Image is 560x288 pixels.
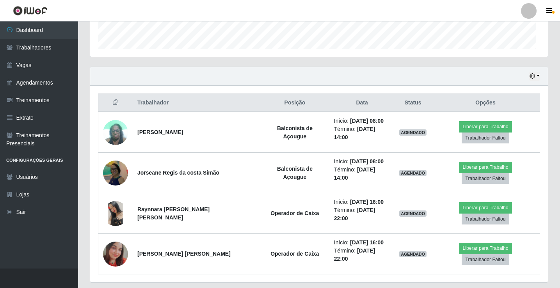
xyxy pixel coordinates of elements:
span: AGENDADO [399,251,427,257]
img: 1704231584676.jpeg [103,116,128,149]
img: 1749572349295.jpeg [103,242,128,267]
button: Liberar para Trabalho [459,243,512,254]
li: Início: [334,157,390,166]
th: Posição [260,94,329,112]
strong: Balconista de Açougue [277,125,313,140]
time: [DATE] 08:00 [350,158,384,164]
th: Trabalhador [133,94,260,112]
strong: Operador de Caixa [270,251,319,257]
li: Início: [334,198,390,206]
time: [DATE] 16:00 [350,199,384,205]
strong: Operador de Caixa [270,210,319,216]
li: Término: [334,166,390,182]
li: Término: [334,125,390,141]
li: Término: [334,247,390,263]
button: Trabalhador Faltou [462,214,509,224]
button: Liberar para Trabalho [459,202,512,213]
span: AGENDADO [399,170,427,176]
strong: Jorseane Regis da costa Simão [137,170,219,176]
button: Trabalhador Faltou [462,254,509,265]
img: 1681351317309.jpeg [103,159,128,186]
span: AGENDADO [399,210,427,217]
li: Início: [334,239,390,247]
button: Liberar para Trabalho [459,162,512,173]
img: 1730588148505.jpeg [103,201,128,226]
time: [DATE] 08:00 [350,118,384,124]
th: Data [329,94,395,112]
span: AGENDADO [399,129,427,136]
button: Liberar para Trabalho [459,121,512,132]
button: Trabalhador Faltou [462,133,509,143]
button: Trabalhador Faltou [462,173,509,184]
strong: [PERSON_NAME] [PERSON_NAME] [137,251,231,257]
time: [DATE] 16:00 [350,239,384,246]
li: Término: [334,206,390,223]
th: Status [395,94,431,112]
li: Início: [334,117,390,125]
strong: Balconista de Açougue [277,166,313,180]
strong: [PERSON_NAME] [137,129,183,135]
th: Opções [431,94,540,112]
img: CoreUI Logo [13,6,48,16]
strong: Raynnara [PERSON_NAME] [PERSON_NAME] [137,206,210,221]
